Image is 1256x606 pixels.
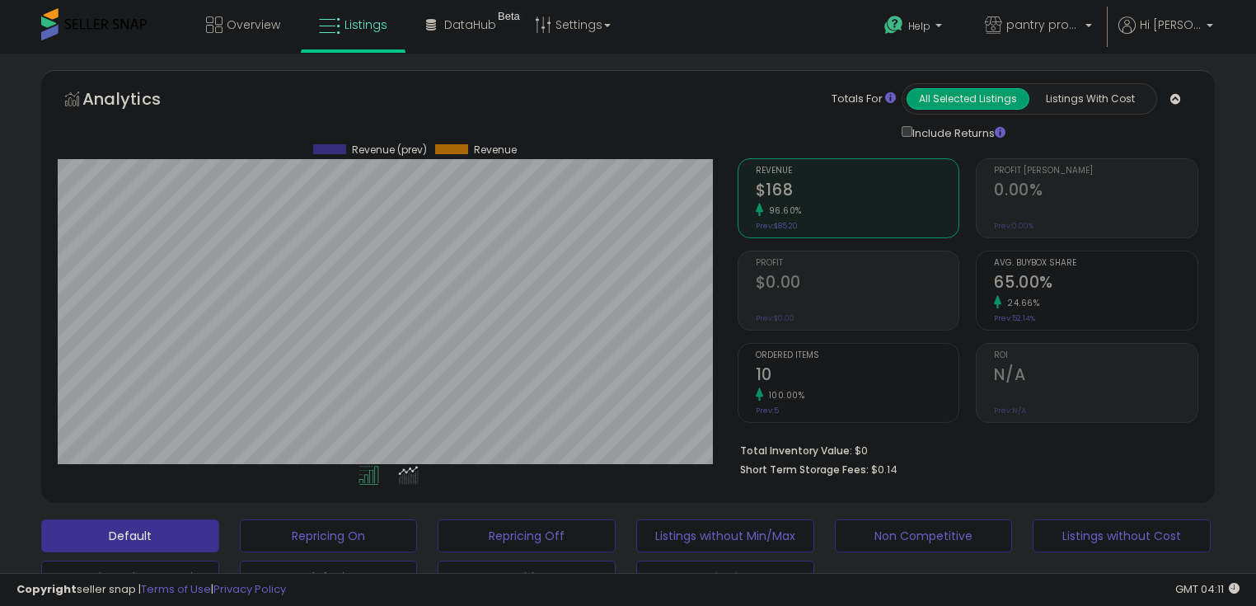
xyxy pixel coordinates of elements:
[907,88,1029,110] button: All Selected Listings
[16,581,77,597] strong: Copyright
[1033,519,1211,552] button: Listings without Cost
[227,16,280,33] span: Overview
[994,365,1197,388] h2: N/A
[883,15,904,35] i: Get Help
[994,313,1035,323] small: Prev: 52.14%
[494,8,523,25] div: Tooltip anchor
[740,439,1186,459] li: $0
[994,273,1197,295] h2: 65.00%
[994,406,1026,416] small: Prev: N/A
[16,582,286,598] div: seller snap | |
[740,444,852,458] b: Total Inventory Value:
[871,2,958,54] a: Help
[352,144,427,156] span: Revenue (prev)
[871,462,897,477] span: $0.14
[1029,88,1151,110] button: Listings With Cost
[1006,16,1080,33] span: pantry provisions
[832,92,896,107] div: Totals For
[835,519,1013,552] button: Non Competitive
[141,581,211,597] a: Terms of Use
[636,519,814,552] button: Listings without Min/Max
[213,581,286,597] a: Privacy Policy
[756,259,959,268] span: Profit
[994,167,1197,176] span: Profit [PERSON_NAME]
[756,406,779,416] small: Prev: 5
[41,519,219,552] button: Default
[763,389,805,402] small: 100.00%
[344,16,387,33] span: Listings
[756,313,794,323] small: Prev: $0.00
[756,221,798,231] small: Prev: $85.20
[1140,16,1202,33] span: Hi [PERSON_NAME]
[908,19,930,33] span: Help
[1175,581,1240,597] span: 2025-09-7 04:11 GMT
[756,167,959,176] span: Revenue
[1001,297,1039,309] small: 24.66%
[438,519,616,552] button: Repricing Off
[994,221,1033,231] small: Prev: 0.00%
[240,519,418,552] button: Repricing On
[444,16,496,33] span: DataHub
[1118,16,1213,54] a: Hi [PERSON_NAME]
[994,259,1197,268] span: Avg. Buybox Share
[756,273,959,295] h2: $0.00
[756,365,959,388] h2: 10
[889,123,1025,142] div: Include Returns
[82,87,193,115] h5: Analytics
[763,204,802,217] small: 96.60%
[994,351,1197,360] span: ROI
[756,181,959,203] h2: $168
[740,463,869,477] b: Short Term Storage Fees:
[474,144,517,156] span: Revenue
[756,351,959,360] span: Ordered Items
[994,181,1197,203] h2: 0.00%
